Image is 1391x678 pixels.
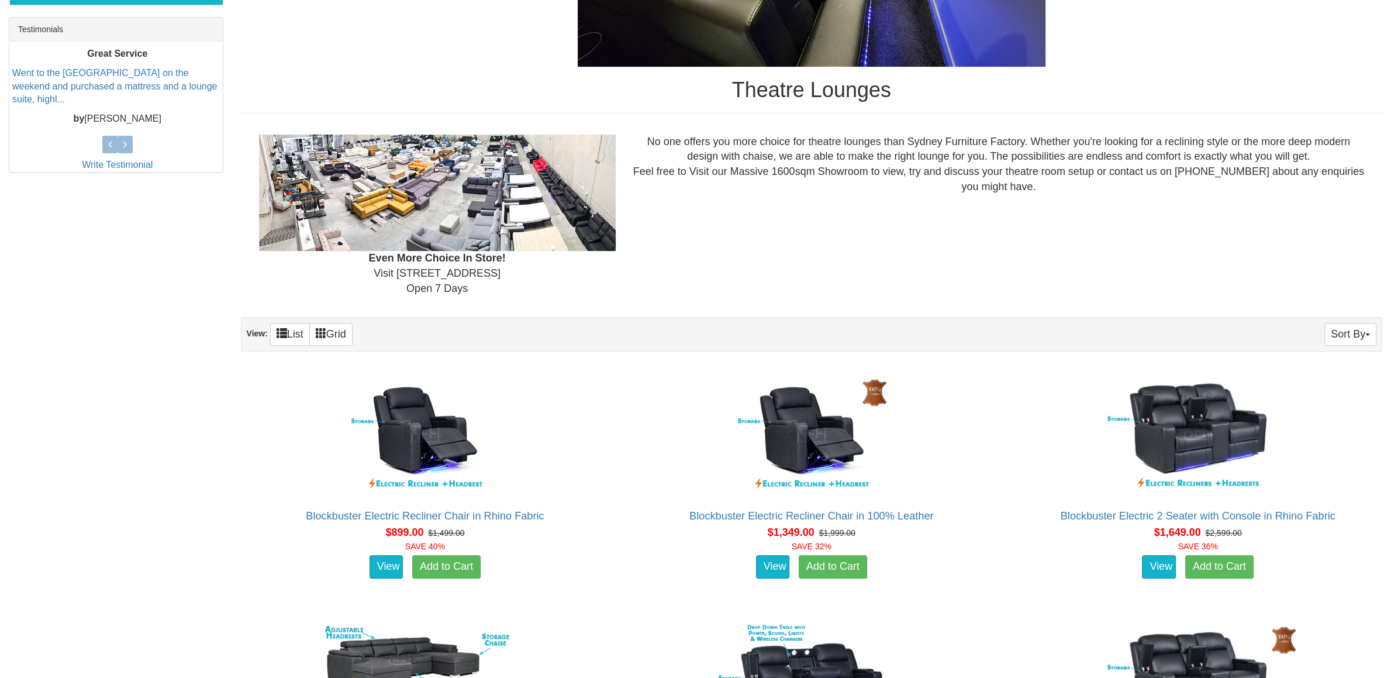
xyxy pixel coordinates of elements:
a: View [756,555,790,579]
a: List [270,323,310,346]
img: Showroom [259,135,616,252]
span: $1,649.00 [1154,526,1200,538]
h1: Theatre Lounges [241,78,1383,102]
b: by [74,113,85,123]
a: Blockbuster Electric 2 Seater with Console in Rhino Fabric [1061,510,1335,522]
strong: View: [247,329,268,338]
del: $1,999.00 [819,528,855,538]
div: No one offers you more choice for theatre lounges than Sydney Furniture Factory. Whether you're l... [624,135,1373,195]
font: SAVE 40% [405,542,445,551]
font: SAVE 36% [1178,542,1217,551]
b: Even More Choice In Store! [369,252,506,264]
p: [PERSON_NAME] [12,112,223,126]
del: $2,599.00 [1205,528,1241,538]
span: $899.00 [385,526,423,538]
button: Sort By [1324,323,1376,346]
b: Great Service [87,49,147,58]
font: SAVE 32% [792,542,831,551]
a: Blockbuster Electric Recliner Chair in 100% Leather [689,510,934,522]
img: Blockbuster Electric Recliner Chair in 100% Leather [706,370,917,498]
img: Blockbuster Electric 2 Seater with Console in Rhino Fabric [1093,370,1303,498]
img: Blockbuster Electric Recliner Chair in Rhino Fabric [320,370,530,498]
a: Blockbuster Electric Recliner Chair in Rhino Fabric [306,510,544,522]
a: Grid [309,323,353,346]
a: Add to Cart [412,555,481,579]
a: View [1142,555,1176,579]
del: $1,499.00 [428,528,464,538]
div: Visit [STREET_ADDRESS] Open 7 Days [250,135,624,297]
a: Write Testimonial [82,160,153,170]
div: Testimonials [9,18,223,42]
a: View [370,555,403,579]
a: Add to Cart [799,555,867,579]
a: Add to Cart [1185,555,1254,579]
a: Went to the [GEOGRAPHIC_DATA] on the weekend and purchased a mattress and a lounge suite, highl... [12,68,217,105]
span: $1,349.00 [768,526,814,538]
